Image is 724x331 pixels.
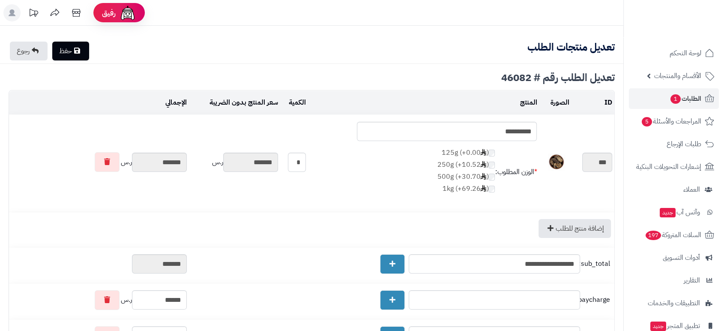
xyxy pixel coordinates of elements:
span: لوحة التحكم [670,47,701,59]
span: التقارير [684,274,700,286]
div: ر.س [11,152,187,172]
span: وآتس آب [659,206,700,218]
img: 1679157509-Ferula-40x40.jpg [548,153,565,171]
input: 125g (+0.00) [488,150,495,156]
span: جديد [650,322,666,331]
img: logo-2.png [666,24,716,42]
a: إضافة منتج للطلب [539,219,611,238]
a: تحديثات المنصة [23,4,44,24]
input: 1kg (+69.26) [488,186,495,193]
a: المراجعات والأسئلة5 [629,111,719,132]
span: التطبيقات والخدمات [648,297,700,309]
label: 500g (+30.70 ) [437,172,495,182]
span: 1 [670,94,681,104]
label: 125g (+0.00 ) [437,148,495,158]
label: 1kg (+69.26 ) [437,184,495,194]
div: تعديل الطلب رقم # 46082 [9,72,615,83]
div: ر.س [191,153,278,172]
a: رجوع [10,42,48,60]
td: الإجمالي [9,91,189,114]
span: جديد [660,208,676,217]
a: وآتس آبجديد [629,202,719,223]
td: الكمية [280,91,308,114]
td: سعر المنتج بدون الضريبة [189,91,280,114]
a: إشعارات التحويلات البنكية [629,156,719,177]
a: العملاء [629,179,719,200]
a: الطلبات1 [629,88,719,109]
span: الأقسام والمنتجات [654,70,701,82]
b: تعديل منتجات الطلب [527,39,615,55]
input: 500g (+30.70) [488,174,495,181]
img: ai-face.png [119,4,136,21]
span: إشعارات التحويلات البنكية [636,161,701,173]
a: أدوات التسويق [629,247,719,268]
span: paycharge: [582,295,610,305]
td: ID [571,91,614,114]
td: المنتج [308,91,539,114]
input: 250g (+10.52) [488,162,495,169]
span: طلبات الإرجاع [667,138,701,150]
a: حفظ [52,42,89,60]
a: التقارير [629,270,719,291]
td: الوزن المطلوب: [495,141,537,202]
a: لوحة التحكم [629,43,719,63]
span: رفيق [102,8,116,18]
span: السلات المتروكة [645,229,701,241]
span: sub_total: [582,259,610,269]
a: التطبيقات والخدمات [629,293,719,313]
td: الصورة [539,91,571,114]
span: أدوات التسويق [663,252,700,264]
div: ر.س [11,290,187,310]
label: 250g (+10.52 ) [437,160,495,170]
span: الطلبات [670,93,701,105]
span: 5 [642,117,652,126]
span: المراجعات والأسئلة [641,115,701,127]
a: السلات المتروكة197 [629,225,719,245]
span: 197 [646,231,661,240]
span: العملاء [683,184,700,196]
a: طلبات الإرجاع [629,134,719,154]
